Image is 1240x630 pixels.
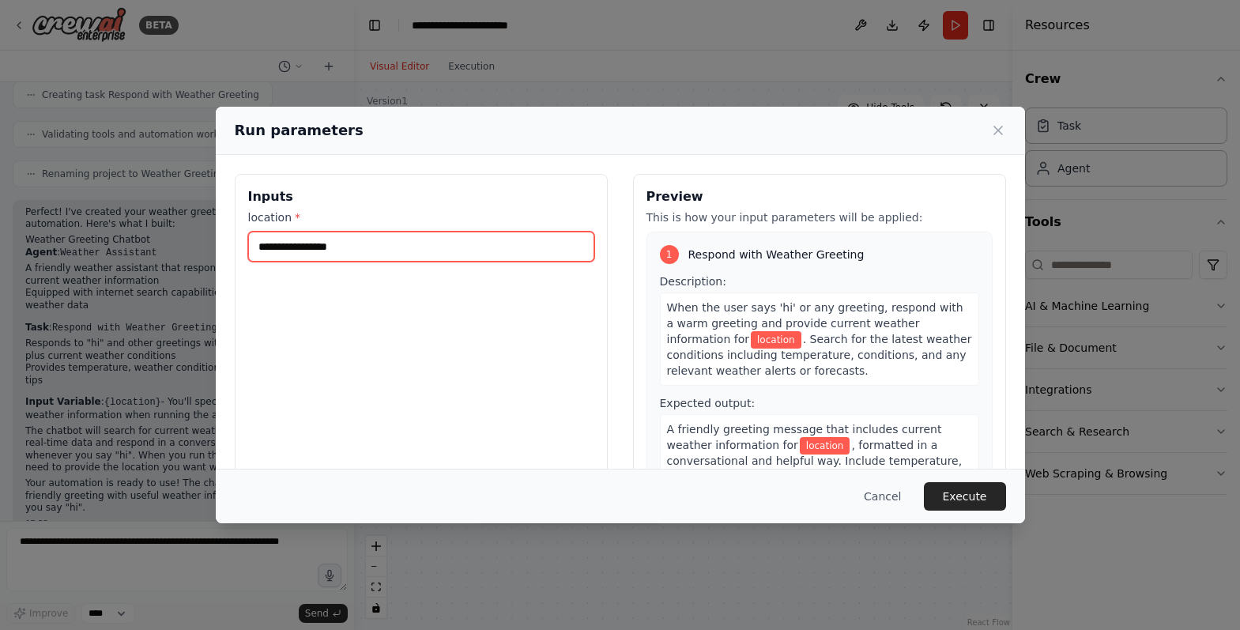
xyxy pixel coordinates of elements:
button: Execute [924,482,1006,511]
span: Expected output: [660,397,756,409]
span: Variable: location [800,437,850,455]
label: location [248,209,594,225]
div: 1 [660,245,679,264]
span: Respond with Weather Greeting [688,247,865,262]
span: . Search for the latest weather conditions including temperature, conditions, and any relevant we... [667,333,972,377]
span: When the user says 'hi' or any greeting, respond with a warm greeting and provide current weather... [667,301,963,345]
span: Description: [660,275,726,288]
h3: Inputs [248,187,594,206]
span: A friendly greeting message that includes current weather information for [667,423,942,451]
h3: Preview [646,187,993,206]
h2: Run parameters [235,119,364,141]
p: This is how your input parameters will be applied: [646,209,993,225]
button: Cancel [851,482,914,511]
span: Variable: location [751,331,801,349]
